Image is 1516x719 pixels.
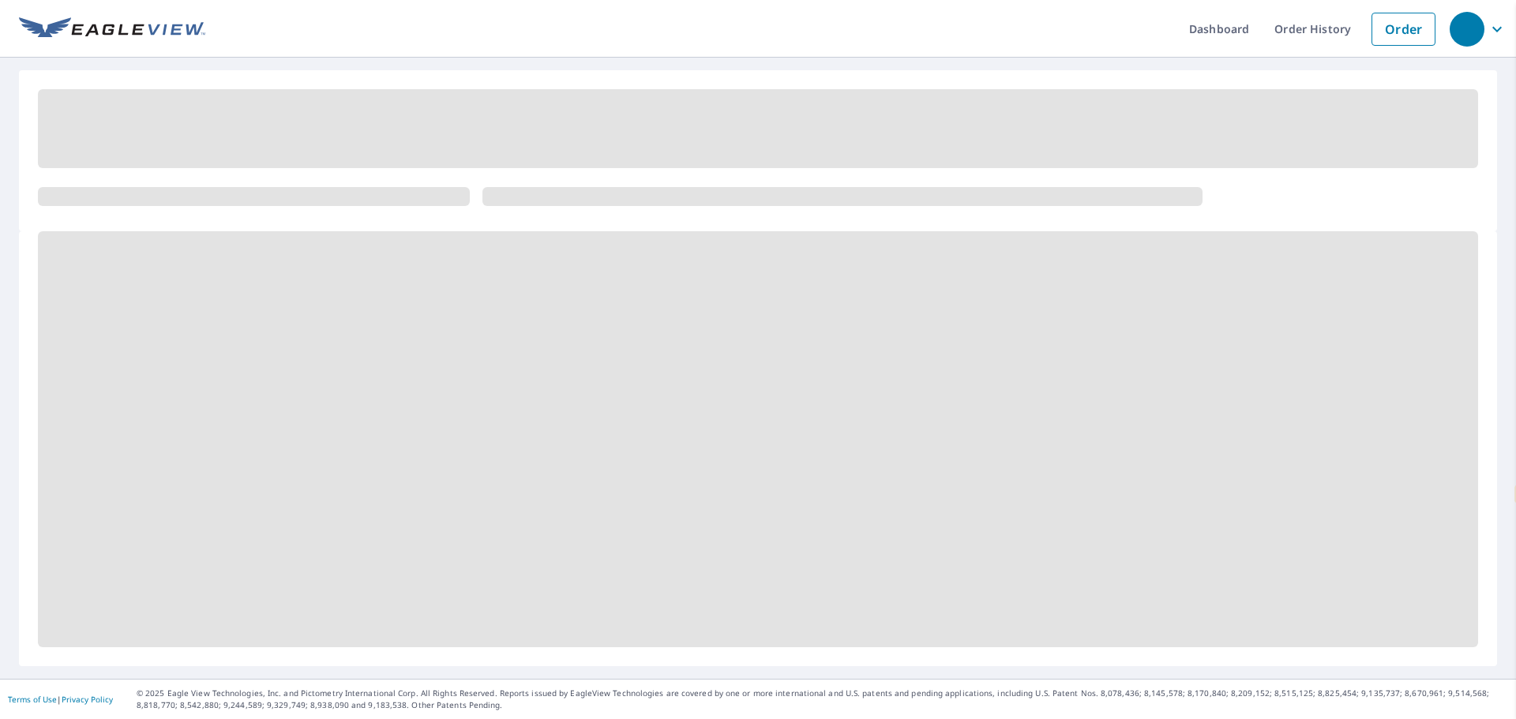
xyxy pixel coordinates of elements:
[8,695,113,704] p: |
[8,694,57,705] a: Terms of Use
[1372,13,1435,46] a: Order
[19,17,205,41] img: EV Logo
[137,687,1508,711] p: © 2025 Eagle View Technologies, Inc. and Pictometry International Corp. All Rights Reserved. Repo...
[62,694,113,705] a: Privacy Policy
